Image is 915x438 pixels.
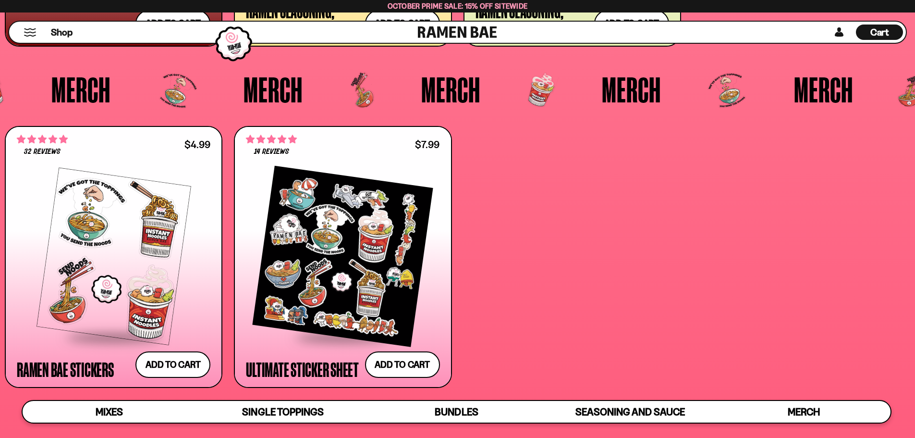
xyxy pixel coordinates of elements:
div: $4.99 [184,140,210,149]
a: Merch [717,401,891,423]
div: $7.99 [415,140,439,149]
button: Mobile Menu Trigger [24,28,37,37]
a: Seasoning and Sauce [543,401,717,423]
span: Merch [602,72,661,107]
a: Shop [51,25,73,40]
button: Add to cart [365,351,440,378]
span: Merch [794,72,853,107]
a: Bundles [370,401,543,423]
span: Shop [51,26,73,39]
span: Mixes [96,406,123,418]
span: Merch [244,72,303,107]
a: Single Toppings [196,401,369,423]
span: Bundles [435,406,478,418]
span: 14 reviews [254,148,289,156]
span: 4.86 stars [246,133,297,146]
span: Merch [788,406,820,418]
a: 4.75 stars 32 reviews $4.99 Ramen Bae Stickers Add to cart [5,126,222,388]
span: Merch [421,72,480,107]
button: Add to cart [135,351,210,378]
span: Seasoning and Sauce [575,406,684,418]
span: Cart [870,26,889,38]
div: Ramen Bae Stickers [17,361,114,378]
span: Single Toppings [242,406,323,418]
span: Merch [51,72,110,107]
div: Cart [856,22,903,43]
span: 4.75 stars [17,133,68,146]
span: 32 reviews [24,148,61,156]
span: October Prime Sale: 15% off Sitewide [388,1,528,11]
div: Ultimate Sticker Sheet [246,361,359,378]
a: Mixes [23,401,196,423]
a: 4.86 stars 14 reviews $7.99 Ultimate Sticker Sheet Add to cart [234,126,451,388]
